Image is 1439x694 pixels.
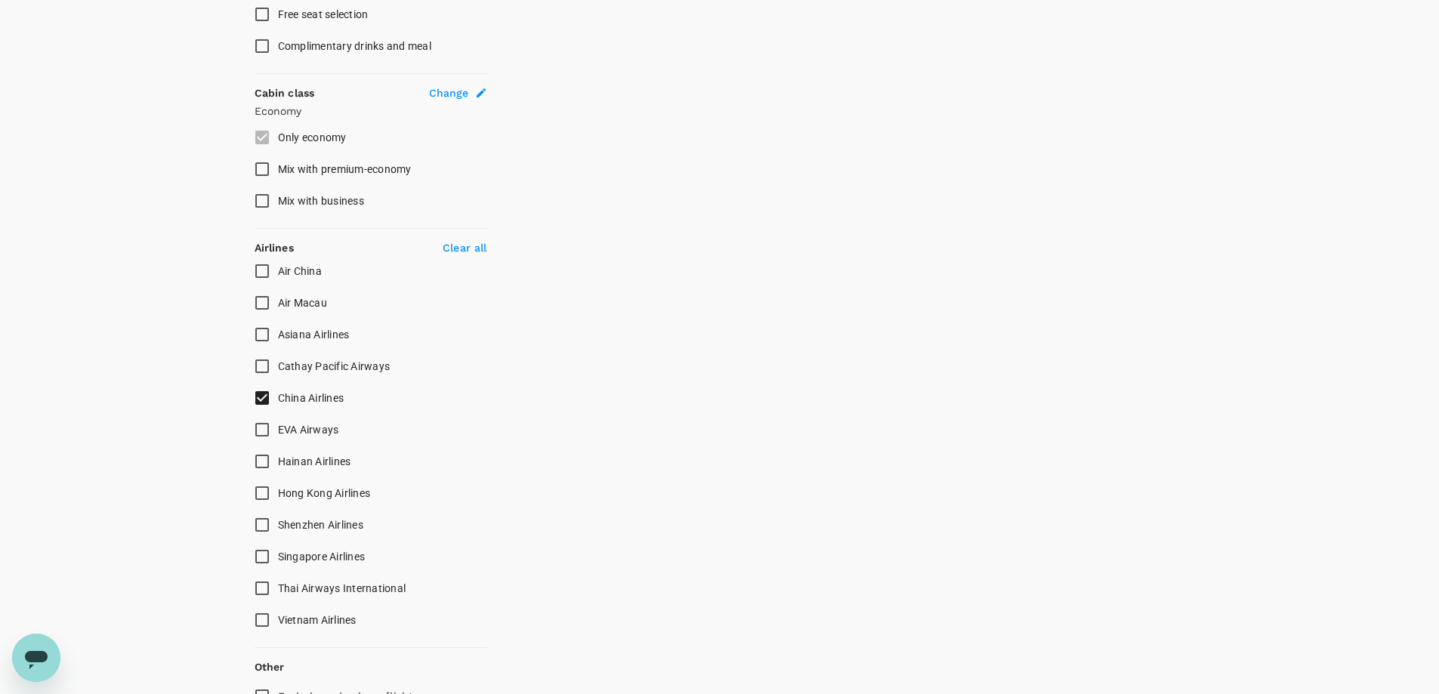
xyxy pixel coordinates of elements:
[278,392,344,404] span: China Airlines
[278,8,369,20] span: Free seat selection
[429,85,469,100] span: Change
[255,242,294,254] strong: Airlines
[278,328,350,341] span: Asiana Airlines
[12,634,60,682] iframe: Button to launch messaging window
[278,195,364,207] span: Mix with business
[278,614,357,626] span: Vietnam Airlines
[278,265,322,277] span: Air China
[278,360,391,372] span: Cathay Pacific Airways
[278,163,412,175] span: Mix with premium-economy
[278,40,431,52] span: Complimentary drinks and meal
[278,487,371,499] span: Hong Kong Airlines
[443,240,486,255] p: Clear all
[278,297,327,309] span: Air Macau
[255,87,315,99] strong: Cabin class
[278,519,363,531] span: Shenzhen Airlines
[278,424,339,436] span: EVA Airways
[278,551,366,563] span: Singapore Airlines
[278,131,347,143] span: Only economy
[278,455,351,467] span: Hainan Airlines
[255,103,487,119] p: Economy
[278,582,406,594] span: Thai Airways International
[255,659,285,674] p: Other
